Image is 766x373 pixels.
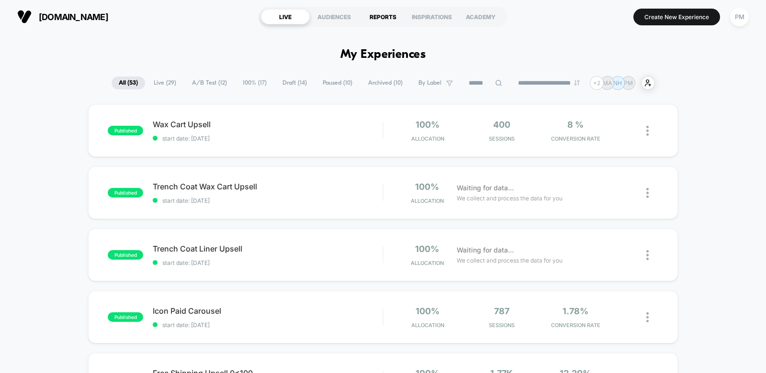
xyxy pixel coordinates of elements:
[411,322,444,329] span: Allocation
[456,9,505,24] div: ACADEMY
[261,9,310,24] div: LIVE
[315,77,360,89] span: Paused ( 10 )
[108,250,143,260] span: published
[418,79,441,87] span: By Label
[727,7,752,27] button: PM
[613,79,622,87] p: NH
[153,182,383,191] span: Trench Coat Wax Cart Upsell
[457,245,514,255] span: Waiting for data...
[457,194,563,203] span: We collect and process the data for you
[467,322,536,329] span: Sessions
[108,126,143,135] span: published
[153,259,383,266] span: start date: [DATE]
[563,306,588,316] span: 1.78%
[411,135,444,142] span: Allocation
[567,120,584,130] span: 8 %
[146,77,183,89] span: Live ( 29 )
[603,79,612,87] p: MA
[153,120,383,129] span: Wax Cart Upsell
[457,256,563,265] span: We collect and process the data for you
[646,188,649,198] img: close
[493,120,510,130] span: 400
[416,120,439,130] span: 100%
[541,322,610,329] span: CONVERSION RATE
[275,77,314,89] span: Draft ( 14 )
[541,135,610,142] span: CONVERSION RATE
[185,77,234,89] span: A/B Test ( 12 )
[108,312,143,322] span: published
[236,77,274,89] span: 100% ( 17 )
[112,77,145,89] span: All ( 53 )
[590,76,604,90] div: + 2
[730,8,749,26] div: PM
[646,250,649,260] img: close
[153,197,383,204] span: start date: [DATE]
[646,126,649,136] img: close
[574,80,580,86] img: end
[494,306,509,316] span: 787
[457,183,514,193] span: Waiting for data...
[361,77,410,89] span: Archived ( 10 )
[310,9,359,24] div: AUDIENCES
[407,9,456,24] div: INSPIRATIONS
[415,244,439,254] span: 100%
[416,306,439,316] span: 100%
[39,12,108,22] span: [DOMAIN_NAME]
[359,9,407,24] div: REPORTS
[646,312,649,322] img: close
[153,135,383,142] span: start date: [DATE]
[340,48,426,62] h1: My Experiences
[411,197,444,204] span: Allocation
[153,306,383,316] span: Icon Paid Carousel
[14,9,111,24] button: [DOMAIN_NAME]
[633,9,720,25] button: Create New Experience
[153,321,383,329] span: start date: [DATE]
[411,260,444,266] span: Allocation
[17,10,32,24] img: Visually logo
[153,244,383,253] span: Trench Coat Liner Upsell
[415,182,439,192] span: 100%
[624,79,633,87] p: PM
[108,188,143,197] span: published
[467,135,536,142] span: Sessions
